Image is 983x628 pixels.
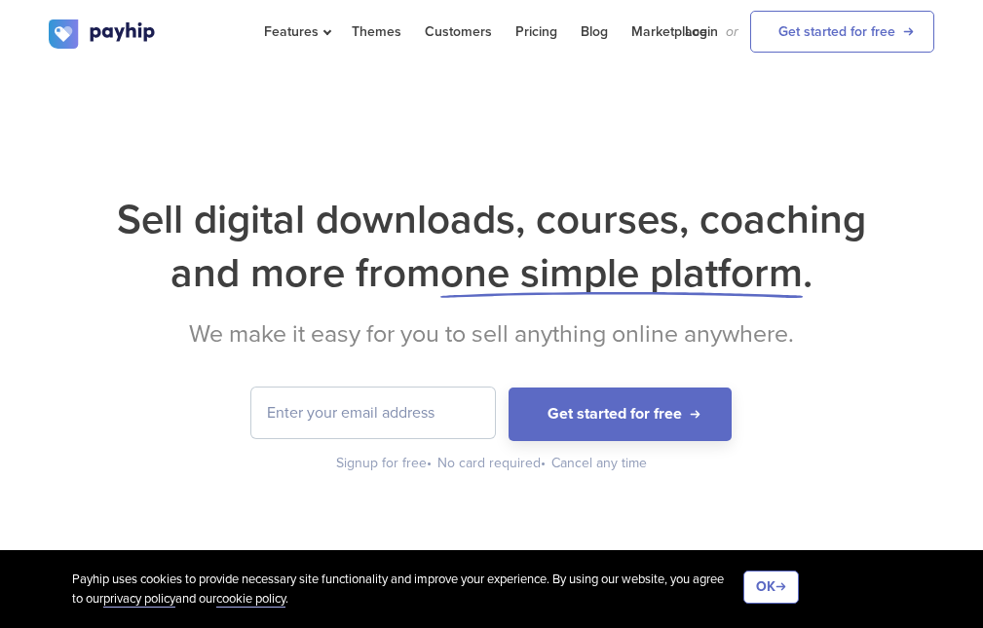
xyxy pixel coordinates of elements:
[103,591,175,608] a: privacy policy
[743,571,799,604] button: OK
[49,193,933,300] h1: Sell digital downloads, courses, coaching and more from
[541,455,546,471] span: •
[803,248,813,298] span: .
[49,19,156,49] img: logo.svg
[750,11,934,53] a: Get started for free
[437,454,548,473] div: No card required
[72,571,743,609] div: Payhip uses cookies to provide necessary site functionality and improve your experience. By using...
[216,591,285,608] a: cookie policy
[336,454,434,473] div: Signup for free
[427,455,432,471] span: •
[551,454,647,473] div: Cancel any time
[49,319,933,349] h2: We make it easy for you to sell anything online anywhere.
[509,388,732,441] button: Get started for free
[440,248,803,298] span: one simple platform
[264,23,328,40] span: Features
[251,388,495,438] input: Enter your email address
